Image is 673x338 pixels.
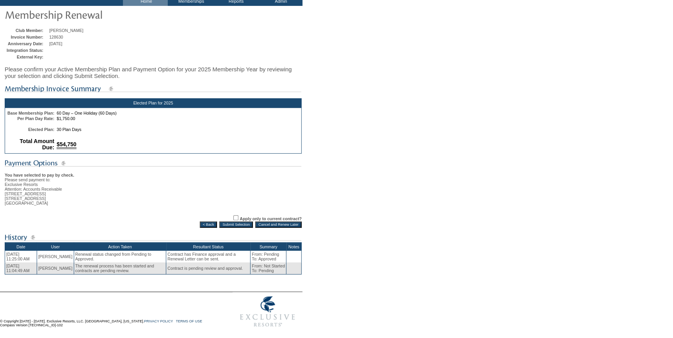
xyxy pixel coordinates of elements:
td: 30 Plan Days [56,127,300,132]
th: Resultant Status [166,242,250,251]
b: Per Plan Day Rate: [17,116,54,121]
td: Contract has Finance approval and a Renewal Letter can be sent. [166,251,250,262]
td: External Key: [7,55,47,59]
input: < Back [200,221,217,228]
img: subTtlHistory.gif [5,232,301,242]
th: Date [5,242,37,251]
span: [DATE] [49,41,62,46]
b: Total Amount Due: [20,138,55,150]
b: Base Membership Plan: [7,111,54,115]
a: TERMS OF USE [176,319,202,323]
b: Elected Plan: [28,127,54,132]
td: Integration Status: [7,48,47,53]
img: Exclusive Resorts [233,292,302,331]
span: $54,750 [57,141,76,149]
th: User [37,242,74,251]
th: Notes [286,242,302,251]
td: From: Pending To: Approved [250,251,286,262]
td: [PERSON_NAME] [37,251,74,262]
td: $1,750.00 [56,116,300,121]
th: Summary [250,242,286,251]
img: subTtlMembershipInvoiceSummary.gif [5,84,301,94]
img: pgTtlMembershipRenewal.gif [5,7,161,22]
td: Club Member: [7,28,47,33]
td: 60 Day – One Holiday (60 Days) [56,111,300,115]
b: You have selected to pay by check. [5,173,74,177]
div: Please send payment to: Exclusive Resorts Attention: Accounts Receivable [STREET_ADDRESS] [STREET... [5,168,302,205]
th: Action Taken [74,242,166,251]
td: Anniversary Date: [7,41,47,46]
input: Submit Selection [219,221,253,228]
td: The renewal process has been started and contracts are pending review. [74,262,166,274]
td: Renewal status changed from Pending to Approved. [74,251,166,262]
td: Invoice Number: [7,35,47,39]
td: [PERSON_NAME] [37,262,74,274]
td: [DATE] 11:04:49 AM [5,262,37,274]
input: Cancel and Renew Later [255,221,302,228]
div: Please confirm your Active Membership Plan and Payment Option for your 2025 Membership Year by re... [5,62,302,83]
td: [DATE] 11:25:00 AM [5,251,37,262]
img: subTtlPaymentOptions.gif [5,158,301,168]
span: [PERSON_NAME] [49,28,83,33]
td: Contract is pending review and approval. [166,262,250,274]
a: PRIVACY POLICY [144,319,173,323]
td: From: Not Started To: Pending [250,262,286,274]
label: Apply only to current contract? [240,216,302,221]
div: Elected Plan for 2025 [5,98,302,108]
span: 128630 [49,35,63,39]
